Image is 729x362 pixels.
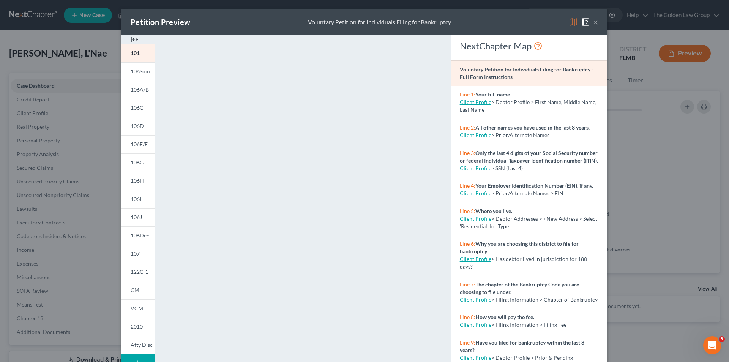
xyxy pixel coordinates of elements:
span: > Filing Information > Filing Fee [491,321,566,328]
iframe: Intercom live chat [703,336,721,354]
a: Client Profile [460,256,491,262]
span: > Debtor Profile > First Name, Middle Name, Last Name [460,99,596,113]
a: Client Profile [460,215,491,222]
div: Voluntary Petition for Individuals Filing for Bankruptcy [308,18,451,27]
strong: Where you live. [475,208,512,214]
span: 106A/B [131,86,149,93]
span: Line 2: [460,124,475,131]
span: 106J [131,214,142,220]
span: Line 6: [460,240,475,247]
strong: The chapter of the Bankruptcy Code you are choosing to file under. [460,281,579,295]
span: 106I [131,196,141,202]
a: Client Profile [460,354,491,361]
span: > SSN (Last 4) [491,165,523,171]
span: Line 5: [460,208,475,214]
a: Client Profile [460,296,491,303]
img: map-eea8200ae884c6f1103ae1953ef3d486a96c86aabb227e865a55264e3737af1f.svg [569,17,578,27]
span: > Debtor Addresses > +New Address > Select 'Residential' for Type [460,215,597,229]
a: Client Profile [460,99,491,105]
span: Line 7: [460,281,475,288]
span: 3 [719,336,725,342]
strong: How you will pay the fee. [475,314,534,320]
span: 106E/F [131,141,148,147]
div: Petition Preview [131,17,190,27]
a: 122C-1 [121,263,155,281]
button: × [593,17,598,27]
a: 107 [121,245,155,263]
a: Client Profile [460,190,491,196]
span: CM [131,287,139,293]
a: 106E/F [121,135,155,153]
a: Client Profile [460,165,491,171]
strong: Voluntary Petition for Individuals Filing for Bankruptcy - Full Form Instructions [460,66,593,80]
strong: Have you filed for bankruptcy within the last 8 years? [460,339,584,353]
a: Client Profile [460,132,491,138]
span: Line 9: [460,339,475,346]
span: VCM [131,305,143,311]
img: help-close-5ba153eb36485ed6c1ea00a893f15db1cb9b99d6cae46e1a8edb6c62d00a1a76.svg [581,17,590,27]
span: 106Sum [131,68,150,74]
a: Atty Disc [121,336,155,354]
span: 122C-1 [131,269,148,275]
span: 106Dec [131,232,149,239]
span: > Prior/Alternate Names > EIN [491,190,563,196]
a: 2010 [121,318,155,336]
a: 101 [121,44,155,62]
strong: Only the last 4 digits of your Social Security number or federal Individual Taxpayer Identificati... [460,150,598,164]
strong: Why you are choosing this district to file for bankruptcy. [460,240,579,255]
span: > Has debtor lived in jurisdiction for 180 days? [460,256,587,270]
a: 106G [121,153,155,172]
span: Line 4: [460,182,475,189]
a: Client Profile [460,321,491,328]
a: 106Sum [121,62,155,81]
span: 107 [131,250,140,257]
span: Line 3: [460,150,475,156]
a: 106C [121,99,155,117]
a: CM [121,281,155,299]
span: 106H [131,177,144,184]
a: 106H [121,172,155,190]
span: 101 [131,50,140,56]
a: 106Dec [121,226,155,245]
div: NextChapter Map [460,40,598,52]
a: VCM [121,299,155,318]
strong: Your full name. [475,91,511,98]
strong: All other names you have used in the last 8 years. [475,124,590,131]
span: 2010 [131,323,143,330]
span: Atty Disc [131,341,153,348]
strong: Your Employer Identification Number (EIN), if any. [475,182,593,189]
img: expand-e0f6d898513216a626fdd78e52531dac95497ffd26381d4c15ee2fc46db09dca.svg [131,35,140,44]
span: 106C [131,104,144,111]
span: > Prior/Alternate Names [491,132,549,138]
span: Line 1: [460,91,475,98]
a: 106A/B [121,81,155,99]
a: 106D [121,117,155,135]
span: 106G [131,159,144,166]
a: 106I [121,190,155,208]
span: Line 8: [460,314,475,320]
span: > Filing Information > Chapter of Bankruptcy [491,296,598,303]
a: 106J [121,208,155,226]
span: 106D [131,123,144,129]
